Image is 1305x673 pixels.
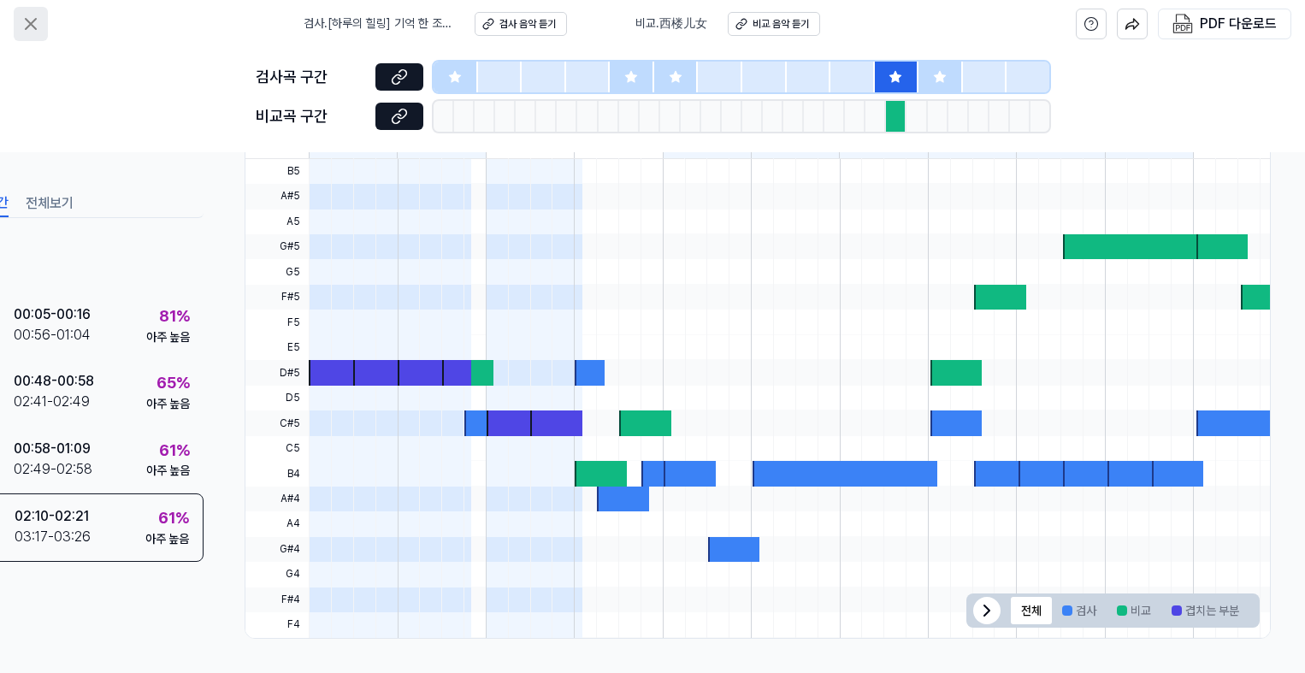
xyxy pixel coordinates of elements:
[635,15,707,32] span: 비교 . 西楼儿女
[244,360,309,385] span: D#5
[475,12,567,36] button: 검사 음악 듣기
[1076,9,1107,39] button: help
[14,392,90,412] div: 02:41 - 02:49
[146,328,190,345] div: 아주 높음
[244,335,309,360] span: E5
[145,530,189,547] div: 아주 높음
[1161,597,1249,624] button: 겹치는 부분
[304,15,454,32] span: 검사 . [하루의 힐링] 기억 한 조각 ㅣ fragments of Memory #하루 #그리움 #이
[244,310,309,334] span: F5
[159,304,190,328] div: 81 %
[499,17,556,32] div: 검사 음악 듣기
[1172,14,1193,34] img: PDF Download
[15,506,89,527] div: 02:10 - 02:21
[15,527,91,547] div: 03:17 - 03:26
[1011,597,1052,624] button: 전체
[244,184,309,209] span: A#5
[244,210,309,234] span: A5
[244,487,309,511] span: A#4
[1169,9,1280,38] button: PDF 다운로드
[244,410,309,435] span: C#5
[244,234,309,259] span: G#5
[256,65,365,90] div: 검사곡 구간
[1107,597,1161,624] button: 비교
[146,396,190,413] div: 아주 높음
[1200,13,1277,35] div: PDF 다운로드
[244,587,309,612] span: F#4
[244,436,309,461] span: C5
[26,190,74,217] button: 전체보기
[728,12,820,36] button: 비교 음악 듣기
[1052,597,1107,624] button: 검사
[244,537,309,562] span: G#4
[244,386,309,410] span: D5
[14,371,94,392] div: 00:48 - 00:58
[1084,15,1099,32] svg: help
[159,438,190,463] div: 61 %
[244,159,309,184] span: B5
[146,463,190,480] div: 아주 높음
[158,506,189,531] div: 61 %
[244,259,309,284] span: G5
[14,438,91,458] div: 00:58 - 01:09
[14,458,92,479] div: 02:49 - 02:58
[244,612,309,637] span: F4
[1125,16,1140,32] img: share
[244,511,309,536] span: A4
[244,562,309,587] span: G4
[256,104,365,129] div: 비교곡 구간
[753,17,809,32] div: 비교 음악 듣기
[244,461,309,486] span: B4
[14,325,91,345] div: 00:56 - 01:04
[14,304,91,325] div: 00:05 - 00:16
[244,285,309,310] span: F#5
[156,371,190,396] div: 65 %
